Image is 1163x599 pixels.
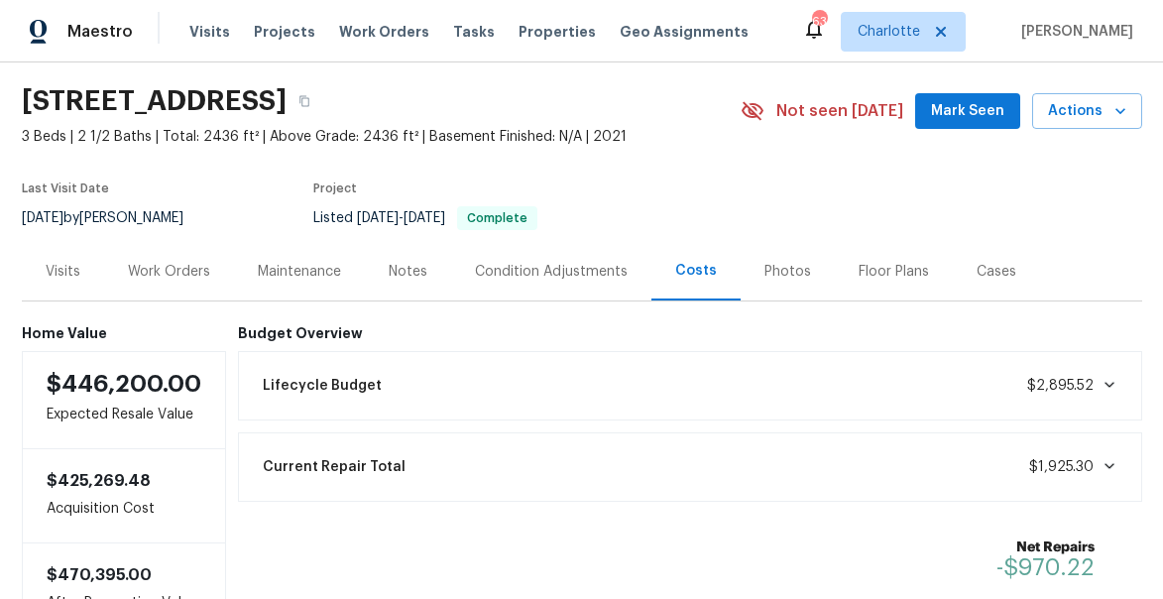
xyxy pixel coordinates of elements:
h2: [STREET_ADDRESS] [22,91,287,111]
span: 3 Beds | 2 1/2 Baths | Total: 2436 ft² | Above Grade: 2436 ft² | Basement Finished: N/A | 2021 [22,127,741,147]
div: Maintenance [258,262,341,282]
button: Actions [1032,93,1142,130]
span: Mark Seen [931,99,1004,124]
span: [DATE] [357,211,399,225]
span: Project [313,182,357,194]
span: Projects [254,22,315,42]
div: Expected Resale Value [22,351,227,449]
span: Current Repair Total [263,457,406,477]
div: Work Orders [128,262,210,282]
span: $470,395.00 [47,567,152,583]
span: Tasks [453,25,495,39]
span: Lifecycle Budget [263,376,382,396]
h6: Budget Overview [238,325,1142,341]
span: [DATE] [404,211,445,225]
button: Mark Seen [915,93,1020,130]
span: - [357,211,445,225]
div: Photos [764,262,811,282]
div: Acquisition Cost [22,449,227,542]
span: Complete [459,212,535,224]
div: Visits [46,262,80,282]
span: Charlotte [858,22,920,42]
span: Actions [1048,99,1126,124]
span: Properties [519,22,596,42]
span: Geo Assignments [620,22,749,42]
div: Cases [977,262,1016,282]
span: Visits [189,22,230,42]
span: [DATE] [22,211,63,225]
b: Net Repairs [996,538,1095,557]
span: $446,200.00 [47,372,201,396]
button: Copy Address [287,83,322,119]
span: Listed [313,211,537,225]
div: 63 [812,12,826,32]
span: Not seen [DATE] [776,101,903,121]
div: Notes [389,262,427,282]
span: Last Visit Date [22,182,109,194]
span: [PERSON_NAME] [1013,22,1133,42]
span: Maestro [67,22,133,42]
div: Condition Adjustments [475,262,628,282]
div: Costs [675,261,717,281]
div: Floor Plans [859,262,929,282]
span: $1,925.30 [1029,460,1094,474]
div: by [PERSON_NAME] [22,206,207,230]
span: $425,269.48 [47,473,151,489]
span: Work Orders [339,22,429,42]
span: $2,895.52 [1027,379,1094,393]
span: -$970.22 [996,555,1095,579]
h6: Home Value [22,325,227,341]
